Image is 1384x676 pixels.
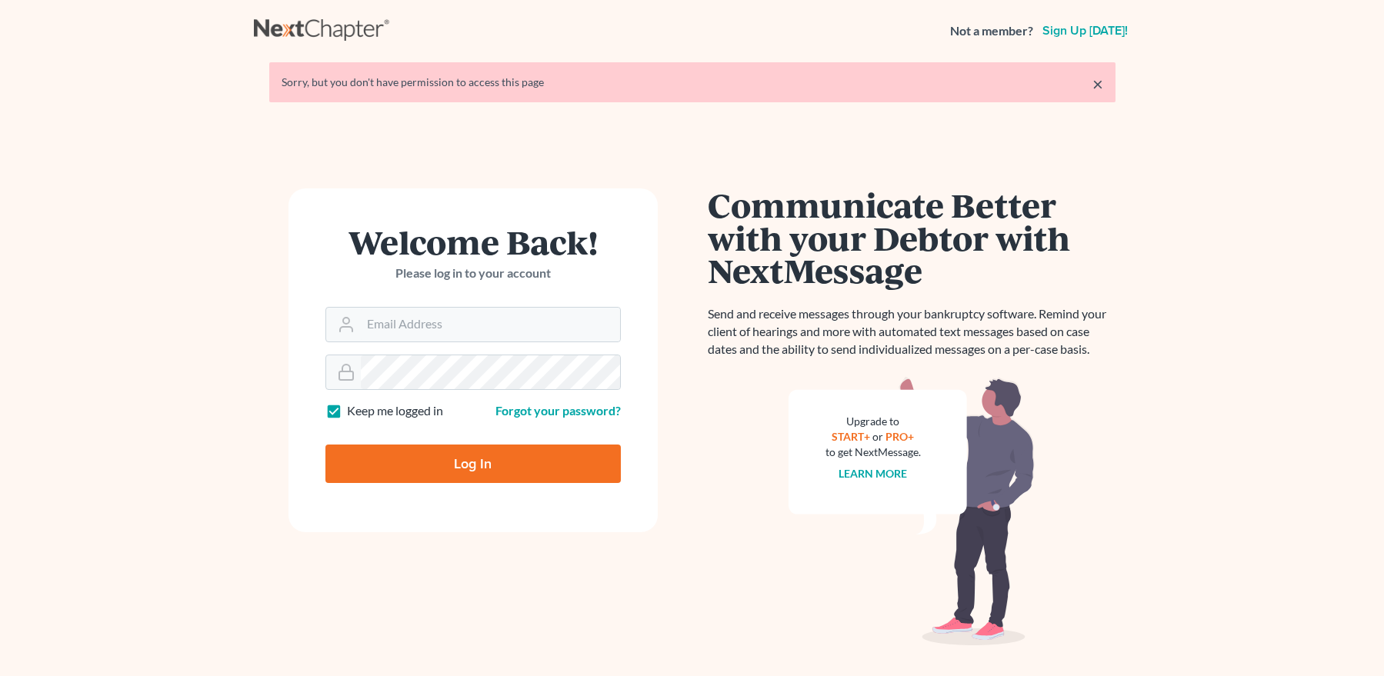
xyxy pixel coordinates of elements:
div: to get NextMessage. [825,445,921,460]
a: START+ [832,430,870,443]
input: Email Address [361,308,620,341]
div: Upgrade to [825,414,921,429]
input: Log In [325,445,621,483]
h1: Communicate Better with your Debtor with NextMessage [708,188,1116,287]
a: PRO+ [885,430,914,443]
strong: Not a member? [950,22,1033,40]
a: Learn more [839,467,907,480]
a: × [1092,75,1103,93]
div: Sorry, but you don't have permission to access this page [282,75,1103,90]
a: Forgot your password? [495,403,621,418]
span: or [872,430,883,443]
label: Keep me logged in [347,402,443,420]
h1: Welcome Back! [325,225,621,258]
p: Please log in to your account [325,265,621,282]
img: nextmessage_bg-59042aed3d76b12b5cd301f8e5b87938c9018125f34e5fa2b7a6b67550977c72.svg [789,377,1035,646]
p: Send and receive messages through your bankruptcy software. Remind your client of hearings and mo... [708,305,1116,358]
a: Sign up [DATE]! [1039,25,1131,37]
